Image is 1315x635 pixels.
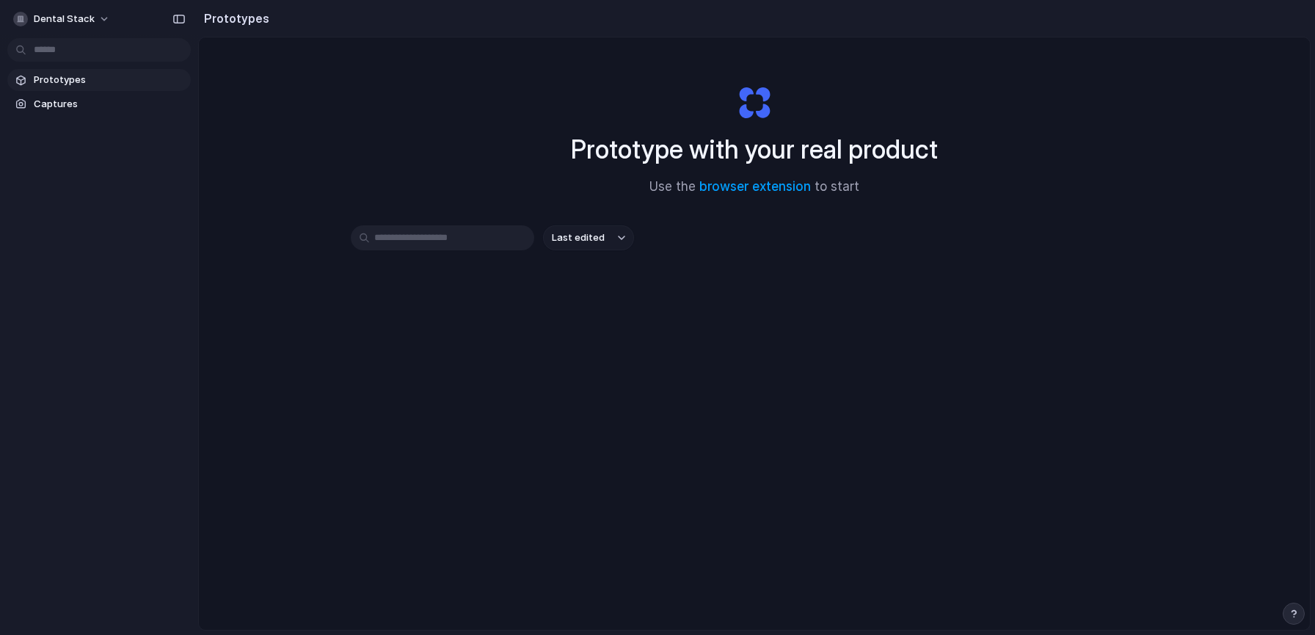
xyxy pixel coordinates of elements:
span: Dental Stack [34,12,95,26]
button: Last edited [543,225,634,250]
span: Last edited [552,231,605,245]
span: Use the to start [649,178,859,197]
span: Prototypes [34,73,185,87]
button: Dental Stack [7,7,117,31]
a: Prototypes [7,69,191,91]
h1: Prototype with your real product [571,130,938,169]
h2: Prototypes [198,10,269,27]
span: Captures [34,97,185,112]
a: Captures [7,93,191,115]
a: browser extension [699,179,811,194]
